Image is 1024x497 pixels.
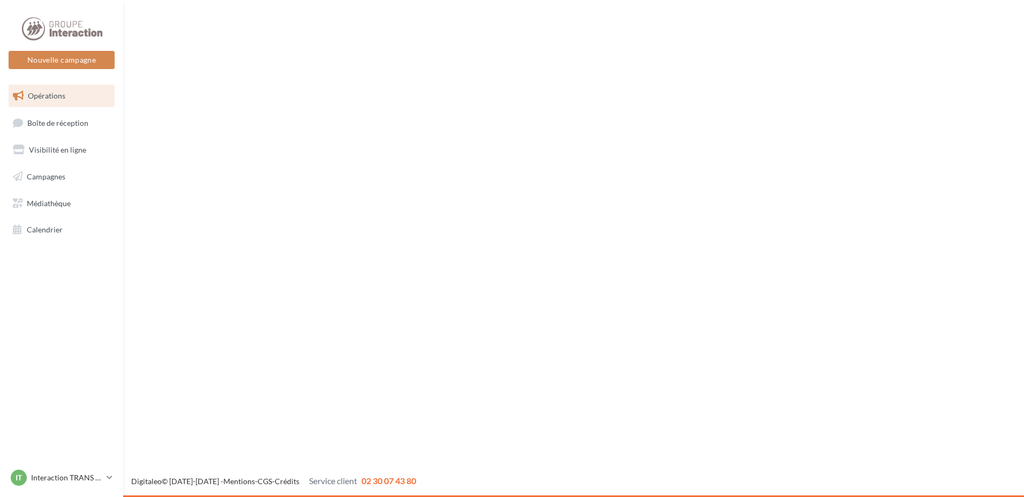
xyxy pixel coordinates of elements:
span: Boîte de réception [27,118,88,127]
a: Crédits [275,477,299,486]
a: Campagnes [6,165,117,188]
a: Médiathèque [6,192,117,215]
span: Médiathèque [27,198,71,207]
a: Opérations [6,85,117,107]
a: Calendrier [6,219,117,241]
span: Visibilité en ligne [29,145,86,154]
span: IT [16,472,22,483]
span: Service client [309,476,357,486]
p: Interaction TRANS EN [GEOGRAPHIC_DATA] [31,472,102,483]
a: IT Interaction TRANS EN [GEOGRAPHIC_DATA] [9,468,115,488]
a: Boîte de réception [6,111,117,134]
span: Campagnes [27,172,65,181]
span: Opérations [28,91,65,100]
a: Digitaleo [131,477,162,486]
span: 02 30 07 43 80 [362,476,416,486]
a: Visibilité en ligne [6,139,117,161]
span: © [DATE]-[DATE] - - - [131,477,416,486]
a: CGS [258,477,272,486]
a: Mentions [223,477,255,486]
span: Calendrier [27,225,63,234]
button: Nouvelle campagne [9,51,115,69]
